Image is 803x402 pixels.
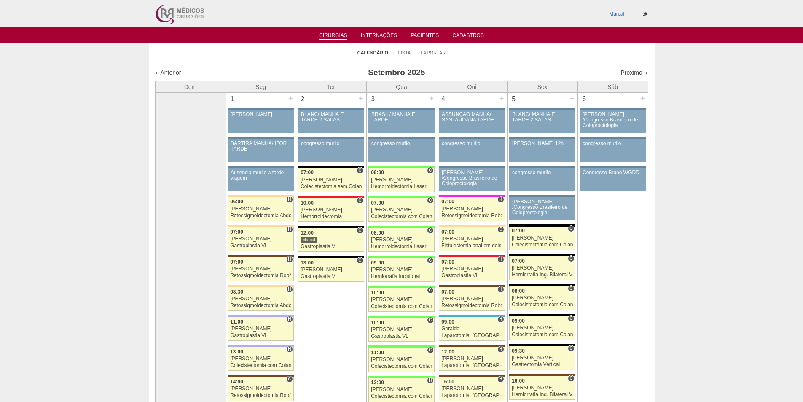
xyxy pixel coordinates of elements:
div: Key: Assunção [439,255,505,257]
th: Qui [437,81,507,92]
span: 08:00 [371,230,384,236]
div: Key: Aviso [368,108,434,110]
div: Key: Aviso [228,166,293,168]
div: [PERSON_NAME] [231,112,291,117]
a: Calendário [357,50,388,56]
span: Consultório [427,347,433,353]
span: Hospital [497,346,504,353]
a: H 06:00 [PERSON_NAME] Retossigmoidectomia Abdominal VL [228,197,293,221]
div: Colecistectomia sem Colangiografia VL [301,184,362,189]
div: Laparotomia, [GEOGRAPHIC_DATA], Drenagem, Bridas [441,363,502,368]
span: 12:00 [301,230,314,236]
div: Key: Neomater [439,315,505,317]
div: [PERSON_NAME] [230,326,291,332]
div: + [357,93,365,104]
a: Pacientes [411,32,439,41]
span: 07:00 [441,229,454,235]
span: Hospital [286,286,293,293]
span: 06:00 [371,170,384,175]
div: Key: Santa Joana [439,345,505,347]
th: Ter [296,81,366,92]
a: Lista [398,50,411,56]
span: Hospital [286,256,293,263]
span: 07:00 [441,199,454,205]
span: Consultório [427,257,433,264]
div: Key: Brasil [368,316,434,318]
a: BARTIRA MANHÃ/ IFOR TARDE [228,139,293,162]
span: 16:00 [441,379,454,385]
div: + [569,93,576,104]
div: Key: Blanc [298,256,364,258]
th: Dom [155,81,226,92]
div: Gastroplastia VL [441,273,502,278]
div: Colecistectomia com Colangiografia VL [512,242,573,248]
a: C 07:00 [PERSON_NAME] Fistulectomia anal em dois tempos [439,227,505,251]
span: Consultório [357,227,363,234]
th: Sex [507,81,577,92]
a: congresso murilo [509,168,575,191]
div: [PERSON_NAME] [512,385,573,391]
div: Gastroplastia VL [230,333,291,338]
a: Cirurgias [319,32,347,40]
a: C 11:00 [PERSON_NAME] Colecistectomia com Colangiografia VL [368,348,434,372]
div: 6 [578,93,591,105]
a: [PERSON_NAME] /Congresso Brasileiro de Coloproctologia [580,110,645,133]
a: [PERSON_NAME] [228,110,293,133]
a: H 07:00 [PERSON_NAME] Retossigmoidectomia Robótica [228,257,293,281]
div: Retossigmoidectomia Robótica [441,213,502,219]
a: congresso murilo [368,139,434,162]
div: BLANC/ MANHÃ E TARDE 2 SALAS [301,112,361,123]
div: BRASIL/ MANHÃ E TARDE [371,112,432,123]
div: Gastroplastia VL [230,243,291,248]
div: Key: Blanc [509,224,575,227]
a: Marcal [609,11,624,17]
div: Colecistectomia com Colangiografia VL [371,394,432,399]
span: 12:00 [441,349,454,355]
a: H 12:00 [PERSON_NAME] Laparotomia, [GEOGRAPHIC_DATA], Drenagem, Bridas [439,347,505,371]
span: 13:00 [230,349,243,355]
a: C 09:00 [PERSON_NAME] Herniorrafia Incisional [368,258,434,282]
a: C 10:00 [PERSON_NAME] Gastroplastia VL [368,318,434,342]
a: H 07:00 [PERSON_NAME] Retossigmoidectomia Robótica [439,197,505,221]
div: Key: Blanc [509,314,575,316]
div: Key: Blanc [298,226,364,228]
th: Seg [226,81,296,92]
span: Hospital [497,256,504,263]
a: ASSUNÇÃO MANHÃ/ SANTA JOANA TARDE [439,110,505,133]
a: H 16:00 [PERSON_NAME] Laparotomia, [GEOGRAPHIC_DATA], Drenagem, Bridas [439,377,505,401]
div: Key: Aviso [509,166,575,168]
a: BLANC/ MANHÃ E TARDE 2 SALAS [298,110,364,133]
div: Key: Brasil [368,376,434,378]
div: [PERSON_NAME] [230,386,291,391]
div: Marcal [301,237,317,243]
a: Próximo » [620,69,647,76]
div: [PERSON_NAME] [230,356,291,362]
div: [PERSON_NAME] [371,297,432,302]
span: 08:00 [512,288,525,294]
div: congresso murilo [512,170,572,175]
div: [PERSON_NAME] [441,356,502,362]
div: Gastroplastia VL [371,334,432,339]
span: Consultório [568,225,574,232]
a: H 07:00 [PERSON_NAME] Gastroplastia VL [228,227,293,251]
span: 11:00 [371,350,384,356]
div: Colecistectomia com Colangiografia VL [371,364,432,369]
div: [PERSON_NAME] [301,177,362,183]
div: Gastroplastia VL [301,244,362,249]
div: Key: Blanc [509,254,575,256]
span: 07:00 [512,258,525,264]
a: H 09:00 Geraldo Laparotomia, [GEOGRAPHIC_DATA], Drenagem, Bridas VL [439,317,505,341]
div: [PERSON_NAME] [441,266,502,272]
a: H 08:30 [PERSON_NAME] Retossigmoidectomia Abdominal VL [228,287,293,311]
span: 07:00 [441,289,454,295]
span: Consultório [568,255,574,262]
span: 10:00 [371,320,384,326]
div: [PERSON_NAME] [230,266,291,272]
div: Colecistectomia com Colangiografia VL [512,332,573,337]
a: C 07:00 [PERSON_NAME] Colecistectomia com Colangiografia VL [509,227,575,250]
a: [PERSON_NAME] /Congresso Brasileiro de Coloproctologia [439,168,505,191]
div: [PERSON_NAME] [301,207,362,213]
a: C 08:00 [PERSON_NAME] Hemorroidectomia Laser [368,228,434,252]
div: Gastroplastia VL [301,274,362,279]
div: Key: Aviso [509,108,575,110]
